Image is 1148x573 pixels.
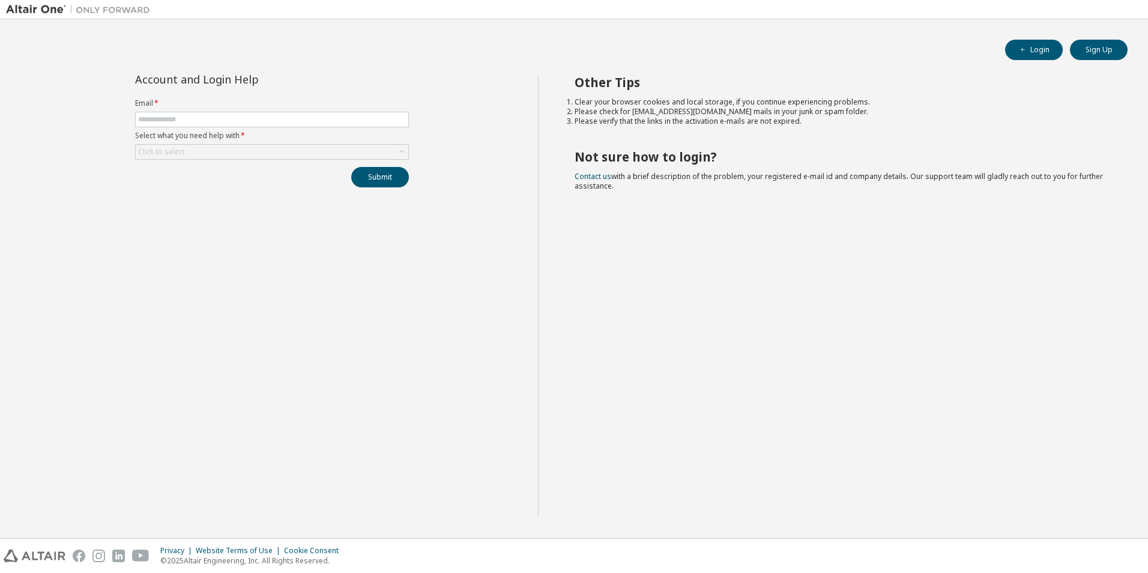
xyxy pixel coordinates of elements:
h2: Other Tips [575,74,1107,90]
div: Cookie Consent [284,546,346,556]
img: youtube.svg [132,550,150,562]
img: Altair One [6,4,156,16]
li: Please check for [EMAIL_ADDRESS][DOMAIN_NAME] mails in your junk or spam folder. [575,107,1107,117]
a: Contact us [575,171,611,181]
div: Click to select [136,145,408,159]
img: facebook.svg [73,550,85,562]
button: Submit [351,167,409,187]
p: © 2025 Altair Engineering, Inc. All Rights Reserved. [160,556,346,566]
li: Please verify that the links in the activation e-mails are not expired. [575,117,1107,126]
label: Email [135,99,409,108]
div: Privacy [160,546,196,556]
img: linkedin.svg [112,550,125,562]
img: altair_logo.svg [4,550,65,562]
button: Login [1005,40,1063,60]
div: Account and Login Help [135,74,354,84]
h2: Not sure how to login? [575,149,1107,165]
img: instagram.svg [92,550,105,562]
li: Clear your browser cookies and local storage, if you continue experiencing problems. [575,97,1107,107]
label: Select what you need help with [135,131,409,141]
div: Website Terms of Use [196,546,284,556]
div: Click to select [138,147,185,157]
span: with a brief description of the problem, your registered e-mail id and company details. Our suppo... [575,171,1103,191]
button: Sign Up [1070,40,1128,60]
